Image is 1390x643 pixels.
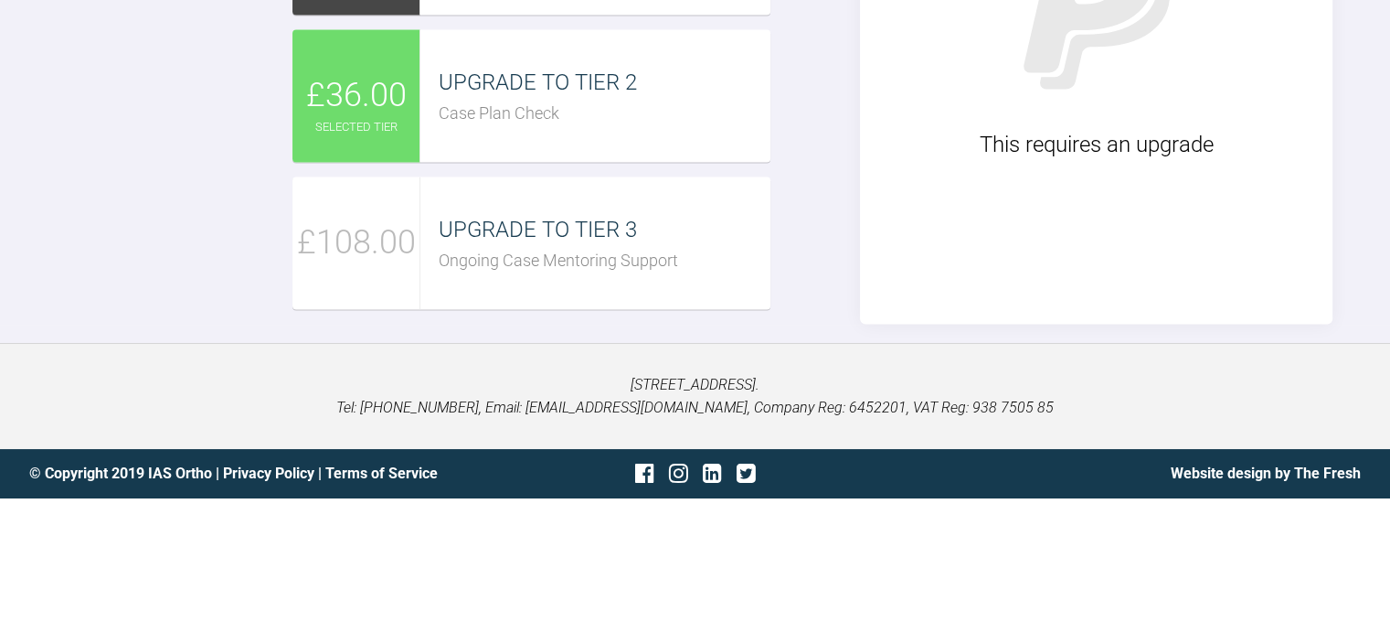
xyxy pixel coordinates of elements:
[306,70,407,123] span: £36.00
[887,127,1305,162] div: This requires an upgrade
[439,217,637,242] span: UPGRADE TO TIER 3
[29,373,1361,420] p: [STREET_ADDRESS]. Tel: [PHONE_NUMBER], Email: [EMAIL_ADDRESS][DOMAIN_NAME], Company Reg: 6452201,...
[297,217,416,270] span: £108.00
[223,465,314,482] a: Privacy Policy
[29,462,473,486] div: © Copyright 2019 IAS Ortho | |
[1171,465,1361,482] a: Website design by The Fresh
[439,101,769,127] div: Case Plan Check
[960,181,1234,318] iframe: PayPal
[325,465,438,482] a: Terms of Service
[439,70,637,95] span: UPGRADE TO TIER 2
[439,248,769,274] div: Ongoing Case Mentoring Support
